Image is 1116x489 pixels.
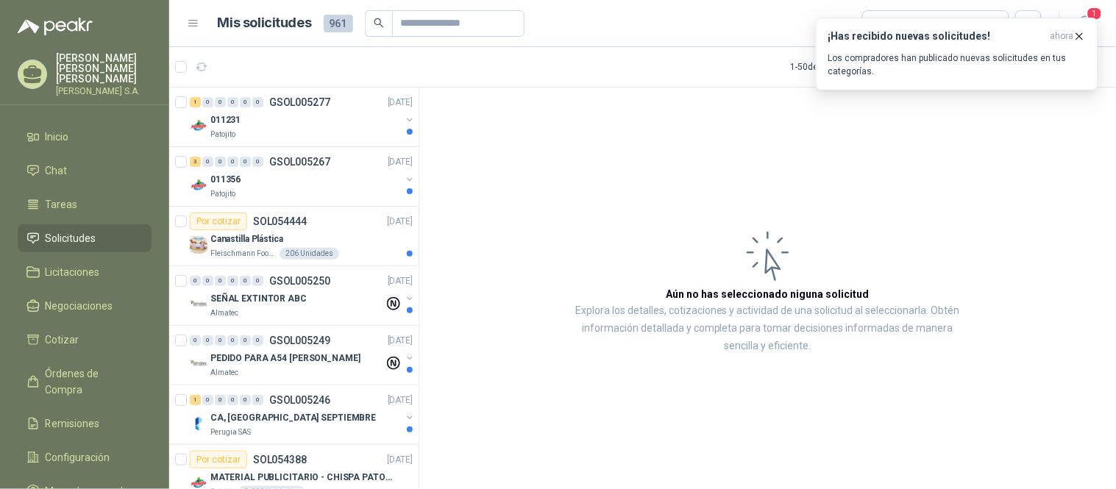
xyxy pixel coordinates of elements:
p: GSOL005250 [269,276,330,286]
p: Almatec [210,367,238,379]
p: Patojito [210,129,235,140]
p: GSOL005277 [269,97,330,107]
span: Licitaciones [46,264,100,280]
p: 011231 [210,113,241,127]
p: 011356 [210,173,241,187]
p: SEÑAL EXTINTOR ABC [210,292,307,306]
div: 1 [190,97,201,107]
h1: Mis solicitudes [218,13,312,34]
p: [DATE] [388,215,413,229]
div: 3 [190,157,201,167]
a: Solicitudes [18,224,152,252]
div: Todas [872,15,903,32]
img: Company Logo [190,415,207,432]
img: Company Logo [190,117,207,135]
div: 0 [252,276,263,286]
div: 0 [240,395,251,405]
span: Órdenes de Compra [46,365,138,398]
img: Company Logo [190,176,207,194]
span: 961 [324,15,353,32]
button: 1 [1072,10,1098,37]
h3: Aún no has seleccionado niguna solicitud [667,286,870,302]
div: 0 [215,157,226,167]
div: Por cotizar [190,451,247,468]
p: MATERIAL PUBLICITARIO - CHISPA PATOJITO VER ADJUNTO [210,471,394,485]
p: [DATE] [388,155,413,169]
div: 0 [202,335,213,346]
div: 0 [190,335,201,346]
div: 0 [240,157,251,167]
div: 0 [227,335,238,346]
p: Canastilla Plástica [210,232,283,246]
span: Chat [46,163,68,179]
div: 0 [215,97,226,107]
div: 0 [215,276,226,286]
span: 1 [1087,7,1103,21]
p: SOL054444 [253,216,307,226]
div: 0 [202,157,213,167]
img: Logo peakr [18,18,93,35]
div: 0 [202,97,213,107]
a: Remisiones [18,410,152,438]
h3: ¡Has recibido nuevas solicitudes! [828,30,1045,43]
p: [DATE] [388,96,413,110]
div: 0 [240,335,251,346]
span: Remisiones [46,415,100,432]
span: ahora [1051,30,1074,43]
img: Company Logo [190,296,207,313]
div: 0 [252,97,263,107]
button: ¡Has recibido nuevas solicitudes!ahora Los compradores han publicado nuevas solicitudes en tus ca... [816,18,1098,90]
div: 0 [227,276,238,286]
div: 0 [215,395,226,405]
a: Licitaciones [18,258,152,286]
a: Cotizar [18,326,152,354]
div: 0 [240,276,251,286]
img: Company Logo [190,236,207,254]
p: Fleischmann Foods S.A. [210,248,277,260]
img: Company Logo [190,355,207,373]
span: Inicio [46,129,69,145]
span: Negociaciones [46,298,113,314]
span: Cotizar [46,332,79,348]
p: [DATE] [388,334,413,348]
span: Configuración [46,449,110,465]
div: 0 [227,395,238,405]
div: Por cotizar [190,213,247,230]
div: 0 [252,157,263,167]
span: search [374,18,384,28]
p: Almatec [210,307,238,319]
div: 0 [215,335,226,346]
p: GSOL005267 [269,157,330,167]
p: [PERSON_NAME] [PERSON_NAME] [PERSON_NAME] [56,53,152,84]
a: Chat [18,157,152,185]
div: 0 [227,157,238,167]
p: [DATE] [388,274,413,288]
a: Negociaciones [18,292,152,320]
a: 3 0 0 0 0 0 GSOL005267[DATE] Company Logo011356Patojito [190,153,416,200]
div: 0 [202,395,213,405]
div: 0 [252,335,263,346]
div: 0 [240,97,251,107]
a: 0 0 0 0 0 0 GSOL005250[DATE] Company LogoSEÑAL EXTINTOR ABCAlmatec [190,272,416,319]
a: 1 0 0 0 0 0 GSOL005246[DATE] Company LogoCA, [GEOGRAPHIC_DATA] SEPTIEMBREPerugia SAS [190,391,416,438]
p: Perugia SAS [210,426,251,438]
div: 0 [252,395,263,405]
a: Configuración [18,443,152,471]
a: Por cotizarSOL054444[DATE] Company LogoCanastilla PlásticaFleischmann Foods S.A.206 Unidades [169,207,419,266]
span: Tareas [46,196,78,213]
a: 1 0 0 0 0 0 GSOL005277[DATE] Company Logo011231Patojito [190,93,416,140]
p: GSOL005249 [269,335,330,346]
p: Patojito [210,188,235,200]
p: [DATE] [388,453,413,467]
a: Órdenes de Compra [18,360,152,404]
a: 0 0 0 0 0 0 GSOL005249[DATE] Company LogoPEDIDO PARA A54 [PERSON_NAME]Almatec [190,332,416,379]
p: Explora los detalles, cotizaciones y actividad de una solicitud al seleccionarla. Obtén informaci... [566,302,969,355]
div: 0 [227,97,238,107]
div: 1 - 50 de 855 [791,55,881,79]
p: GSOL005246 [269,395,330,405]
a: Tareas [18,190,152,218]
p: [DATE] [388,393,413,407]
p: Los compradores han publicado nuevas solicitudes en tus categorías. [828,51,1086,78]
p: SOL054388 [253,454,307,465]
p: [PERSON_NAME] S.A. [56,87,152,96]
